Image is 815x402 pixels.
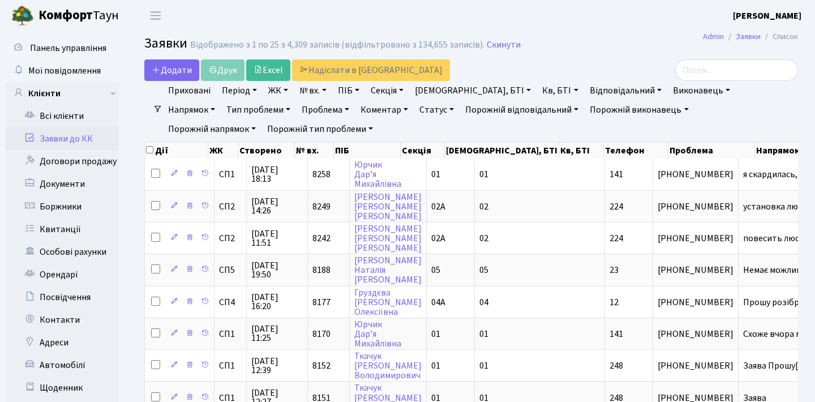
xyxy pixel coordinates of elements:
a: Admin [703,31,724,42]
span: [DATE] 18:13 [251,165,303,183]
span: 141 [610,168,623,181]
a: Скинути [487,40,521,50]
a: Щоденник [6,377,119,399]
img: logo.png [11,5,34,27]
span: [DATE] 16:20 [251,293,303,311]
span: [PHONE_NUMBER] [658,170,733,179]
a: [PERSON_NAME][PERSON_NAME][PERSON_NAME] [354,191,422,223]
a: [PERSON_NAME]Наталія[PERSON_NAME] [354,254,422,286]
span: [PHONE_NUMBER] [658,202,733,211]
span: [DATE] 19:50 [251,261,303,279]
span: [DATE] 12:39 [251,357,303,375]
span: СП1 [219,330,242,339]
span: СП1 [219,170,242,179]
span: СП4 [219,298,242,307]
th: Проблема [668,143,755,159]
span: 01 [431,360,440,372]
a: Всі клієнти [6,105,119,127]
th: ЖК [208,143,238,159]
span: [DATE] 14:26 [251,197,303,215]
span: 8170 [312,328,331,340]
span: 224 [610,232,623,245]
span: 8188 [312,264,331,276]
a: ЖК [264,81,293,100]
span: 8249 [312,200,331,213]
span: [PHONE_NUMBER] [658,330,733,339]
span: [PHONE_NUMBER] [658,234,733,243]
a: Ткачук[PERSON_NAME]Володимирович [354,350,422,382]
a: Виконавець [668,81,735,100]
a: Груздєва[PERSON_NAME]Олексіївна [354,286,422,318]
div: Відображено з 1 по 25 з 4,309 записів (відфільтровано з 134,655 записів). [190,40,484,50]
a: Тип проблеми [222,100,295,119]
span: Додати [152,64,192,76]
span: [DATE] 11:25 [251,324,303,343]
span: 05 [431,264,440,276]
a: Посвідчення [6,286,119,309]
span: 01 [431,328,440,340]
b: [PERSON_NAME] [733,10,801,22]
span: 02А [431,232,445,245]
a: Статус [415,100,458,119]
a: ЮрчикДар’яМихайлівна [354,318,401,350]
span: 01 [479,168,488,181]
a: Адреси [6,331,119,354]
th: Телефон [604,143,668,159]
span: 05 [479,264,488,276]
span: Панель управління [30,42,106,54]
a: Особові рахунки [6,241,119,263]
a: Відповідальний [585,81,666,100]
span: 01 [479,328,488,340]
a: Документи [6,173,119,195]
button: Переключити навігацію [141,6,170,25]
a: Порожній виконавець [585,100,693,119]
span: Заява Прошу[...] [743,360,807,372]
a: Секція [366,81,408,100]
a: Коментар [356,100,413,119]
th: Створено [238,143,295,159]
a: Заявки [736,31,761,42]
span: 8177 [312,296,331,309]
a: № вх. [295,81,331,100]
a: [PERSON_NAME][PERSON_NAME][PERSON_NAME] [354,223,422,254]
a: Кв, БТІ [538,81,582,100]
nav: breadcrumb [686,25,815,49]
th: Дії [145,143,208,159]
input: Пошук... [675,59,798,81]
span: СП5 [219,266,242,275]
a: Excel [246,59,290,81]
span: [PHONE_NUMBER] [658,298,733,307]
span: Таун [38,6,119,25]
a: Додати [144,59,199,81]
th: ПІБ [334,143,400,159]
li: Список [761,31,798,43]
a: Договори продажу [6,150,119,173]
a: Заявки до КК [6,127,119,150]
span: 8152 [312,360,331,372]
span: 02А [431,200,445,213]
span: 248 [610,360,623,372]
a: Проблема [297,100,354,119]
span: 224 [610,200,623,213]
a: Приховані [164,81,215,100]
a: Клієнти [6,82,119,105]
span: 8258 [312,168,331,181]
a: Боржники [6,195,119,218]
a: Порожній відповідальний [461,100,583,119]
a: Орендарі [6,263,119,286]
a: Квитанції [6,218,119,241]
a: Контакти [6,309,119,331]
b: Комфорт [38,6,93,24]
th: № вх. [295,143,334,159]
a: [DEMOGRAPHIC_DATA], БТІ [410,81,535,100]
span: 12 [610,296,619,309]
span: СП2 [219,234,242,243]
span: Заявки [144,33,187,53]
span: 04А [431,296,445,309]
span: СП1 [219,361,242,370]
span: 141 [610,328,623,340]
span: 02 [479,232,488,245]
th: Кв, БТІ [559,143,604,159]
span: Мої повідомлення [28,65,101,77]
a: Панель управління [6,37,119,59]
